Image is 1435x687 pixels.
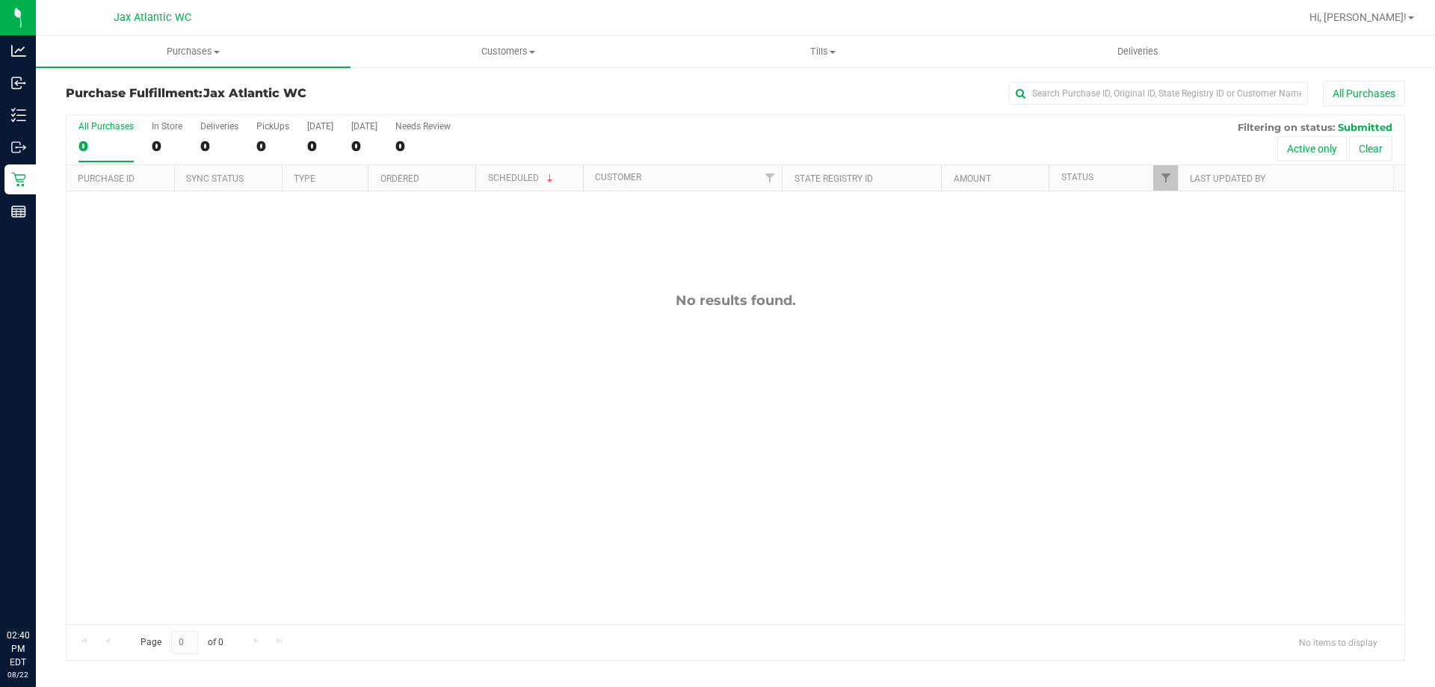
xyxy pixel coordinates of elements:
a: State Registry ID [794,173,873,184]
div: PickUps [256,121,289,132]
div: 0 [200,138,238,155]
a: Purchases [36,36,351,67]
p: 02:40 PM EDT [7,629,29,669]
button: Active only [1277,136,1347,161]
div: 0 [395,138,451,155]
a: Filter [1153,165,1178,191]
div: 0 [307,138,333,155]
span: Submitted [1338,121,1392,133]
span: Jax Atlantic WC [114,11,191,24]
a: Sync Status [186,173,244,184]
div: In Store [152,121,182,132]
a: Ordered [380,173,419,184]
span: No items to display [1287,631,1389,653]
a: Filter [757,165,782,191]
a: Purchase ID [78,173,135,184]
div: All Purchases [78,121,134,132]
inline-svg: Inbound [11,76,26,90]
inline-svg: Retail [11,172,26,187]
a: Type [294,173,315,184]
button: All Purchases [1323,81,1405,106]
a: Customers [351,36,665,67]
inline-svg: Outbound [11,140,26,155]
a: Status [1061,172,1093,182]
div: No results found. [67,292,1404,309]
span: Purchases [36,45,351,58]
div: [DATE] [307,121,333,132]
a: Deliveries [981,36,1295,67]
inline-svg: Analytics [11,43,26,58]
inline-svg: Reports [11,204,26,219]
span: Customers [351,45,664,58]
input: Search Purchase ID, Original ID, State Registry ID or Customer Name... [1009,82,1308,105]
a: Tills [665,36,980,67]
inline-svg: Inventory [11,108,26,123]
div: Needs Review [395,121,451,132]
a: Customer [595,172,641,182]
a: Last Updated By [1190,173,1265,184]
div: 0 [256,138,289,155]
div: Deliveries [200,121,238,132]
span: Page of 0 [128,631,235,654]
span: Hi, [PERSON_NAME]! [1309,11,1407,23]
span: Jax Atlantic WC [203,86,306,100]
div: 0 [351,138,377,155]
span: Deliveries [1097,45,1179,58]
iframe: Resource center [15,567,60,612]
span: Tills [666,45,979,58]
button: Clear [1349,136,1392,161]
span: Filtering on status: [1238,121,1335,133]
h3: Purchase Fulfillment: [66,87,512,100]
a: Scheduled [488,173,556,183]
p: 08/22 [7,669,29,680]
div: 0 [152,138,182,155]
div: 0 [78,138,134,155]
a: Amount [954,173,991,184]
div: [DATE] [351,121,377,132]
